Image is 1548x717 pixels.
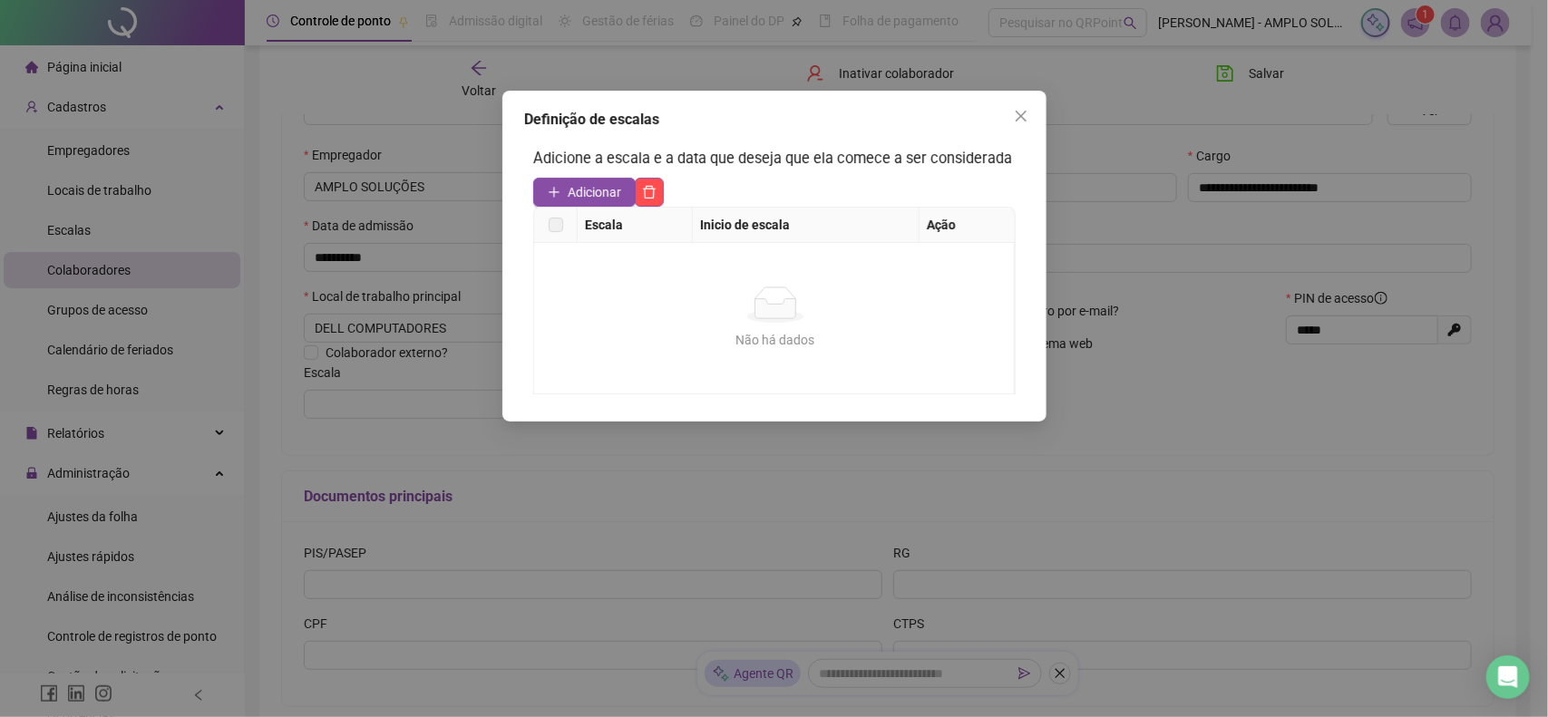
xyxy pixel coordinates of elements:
th: Inicio de escala [693,208,920,243]
div: Open Intercom Messenger [1486,655,1530,699]
button: Close [1007,102,1036,131]
span: delete [642,185,657,199]
div: Não há dados [556,330,994,350]
span: Adicionar [568,182,621,202]
th: Ação [920,208,1016,243]
th: Escala [578,208,693,243]
span: close [1014,109,1028,123]
button: Adicionar [533,178,636,207]
h3: Adicione a escala e a data que deseja que ela comece a ser considerada [533,147,1016,170]
div: Definição de escalas [524,109,1025,131]
span: plus [548,186,560,199]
